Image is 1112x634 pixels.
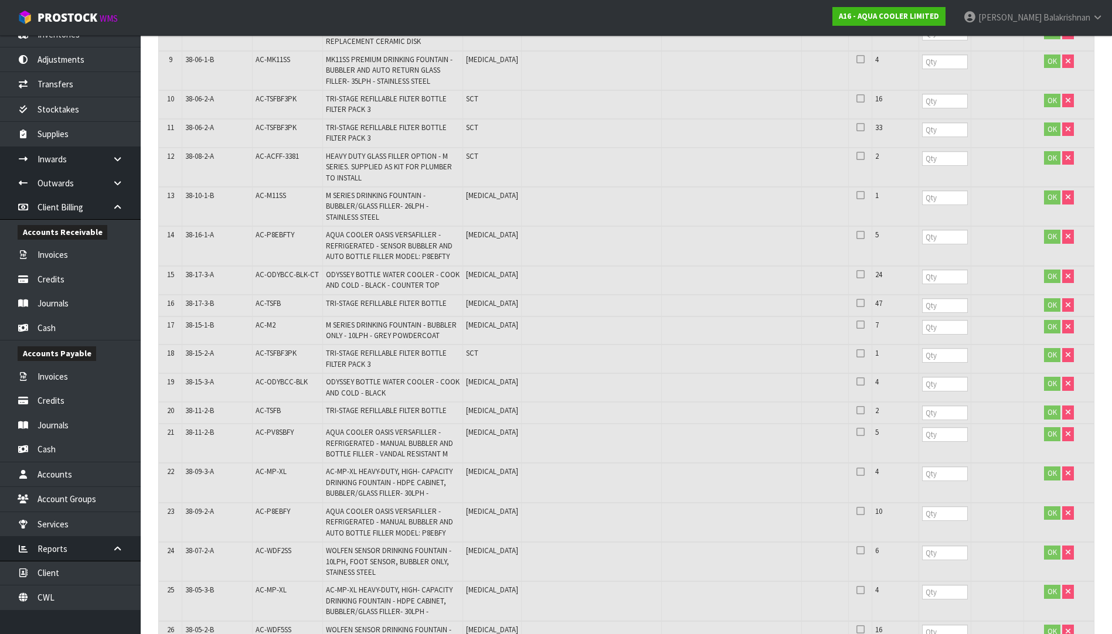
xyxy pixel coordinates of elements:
[185,320,214,330] span: 38-15-1-B
[167,270,174,279] span: 15
[922,405,968,420] input: Qty
[18,10,32,25] img: cube-alt.png
[922,348,968,363] input: Qty
[1044,585,1060,599] button: OK
[875,151,879,161] span: 2
[326,466,453,498] span: AC-MP-XL HEAVY-DUTY, HIGH- CAPACITY DRINKING FOUNTAIN - HDPE CABINET, BUBBLER/GLASS FILLER- 30LPH -
[875,270,882,279] span: 24
[466,320,518,330] span: [MEDICAL_DATA]
[1048,350,1057,360] span: OK
[922,190,968,205] input: Qty
[256,585,287,595] span: AC-MP-XL
[466,466,518,476] span: [MEDICAL_DATA]
[466,54,518,64] span: [MEDICAL_DATA]
[326,546,451,577] span: WOLFEN SENSOR DRINKING FOUNTAIN - 10LPH, FOOT SENSOR, BUBBLER ONLY, STAINESS STEEL
[1048,468,1057,478] span: OK
[466,190,518,200] span: [MEDICAL_DATA]
[18,225,107,240] span: Accounts Receivable
[1044,298,1060,312] button: OK
[875,466,879,476] span: 4
[256,122,297,132] span: AC-TSFBF3PK
[185,230,214,240] span: 38-16-1-A
[256,94,297,104] span: AC-TSFBF3PK
[256,348,297,358] span: AC-TSFBF3PK
[1048,379,1057,388] span: OK
[1044,506,1060,520] button: OK
[1044,151,1060,165] button: OK
[1044,122,1060,137] button: OK
[326,94,447,114] span: TRI-STAGE REFILLABLE FILTER BOTTLE FILTER PACK 3
[167,348,174,358] span: 18
[100,13,118,24] small: WMS
[167,94,174,104] span: 10
[875,230,879,240] span: 5
[167,151,174,161] span: 12
[466,230,518,240] span: [MEDICAL_DATA]
[185,585,214,595] span: 38-05-3-B
[466,298,518,308] span: [MEDICAL_DATA]
[1048,300,1057,310] span: OK
[326,26,421,46] span: TRI STAGE FILTER BOTTLE - REPLACEMENT CERAMIC DISK
[1048,407,1057,417] span: OK
[922,546,968,560] input: Qty
[256,320,276,330] span: AC-M2
[167,122,174,132] span: 11
[1048,322,1057,332] span: OK
[922,298,968,313] input: Qty
[185,546,214,555] span: 38-07-2-A
[326,151,452,183] span: HEAVY DUTY GLASS FILLER OPTION - M SERIES. SUPPLIED AS KIT FOR PLUMBER TO INSTALL
[922,270,968,284] input: Qty
[185,427,214,437] span: 38-11-2-B
[256,151,299,161] span: AC-ACFF-3381
[256,546,291,555] span: AC-WDF2SS
[922,54,968,69] input: Qty
[922,122,968,137] input: Qty
[1048,153,1057,163] span: OK
[1044,320,1060,334] button: OK
[1044,466,1060,480] button: OK
[1048,271,1057,281] span: OK
[875,427,879,437] span: 5
[875,506,882,516] span: 10
[875,190,879,200] span: 1
[875,122,882,132] span: 33
[875,585,879,595] span: 4
[922,466,968,481] input: Qty
[185,377,214,387] span: 38-15-3-A
[1044,348,1060,362] button: OK
[167,466,174,476] span: 22
[256,54,290,64] span: AC-MK11SS
[1048,96,1057,105] span: OK
[256,466,287,476] span: AC-MP-XL
[466,122,478,132] span: SCT
[839,11,939,21] strong: A16 - AQUA COOLER LIMITED
[1048,587,1057,596] span: OK
[466,405,518,415] span: [MEDICAL_DATA]
[875,377,879,387] span: 4
[167,506,174,516] span: 23
[875,320,879,330] span: 7
[185,298,214,308] span: 38-17-3-B
[466,348,478,358] span: SCT
[167,405,174,415] span: 20
[167,320,174,330] span: 17
[326,230,453,261] span: AQUA COOLER OASIS VERSAFILLER - REFRIGERATED - SENSOR BUBBLER AND AUTO BOTTLE FILLER MODEL: P8EBFTY
[875,54,879,64] span: 4
[326,348,447,369] span: TRI-STAGE REFILLABLE FILTER BOTTLE FILTER PACK 3
[1043,12,1090,23] span: Balakrishnan
[466,270,518,279] span: [MEDICAL_DATA]
[167,585,174,595] span: 25
[1044,427,1060,441] button: OK
[1048,28,1057,38] span: OK
[466,377,518,387] span: [MEDICAL_DATA]
[167,427,174,437] span: 21
[326,54,453,86] span: MK11SS PREMIUM DRINKING FOUNTAIN - BUBBLER AND AUTO RETURN GLASS FILLER- 35LPH - STAINLESS STEEL
[1044,377,1060,391] button: OK
[922,94,968,108] input: Qty
[167,230,174,240] span: 14
[922,151,968,166] input: Qty
[18,346,96,361] span: Accounts Payable
[185,94,214,104] span: 38-06-2-A
[875,348,879,358] span: 1
[185,270,214,279] span: 38-17-3-A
